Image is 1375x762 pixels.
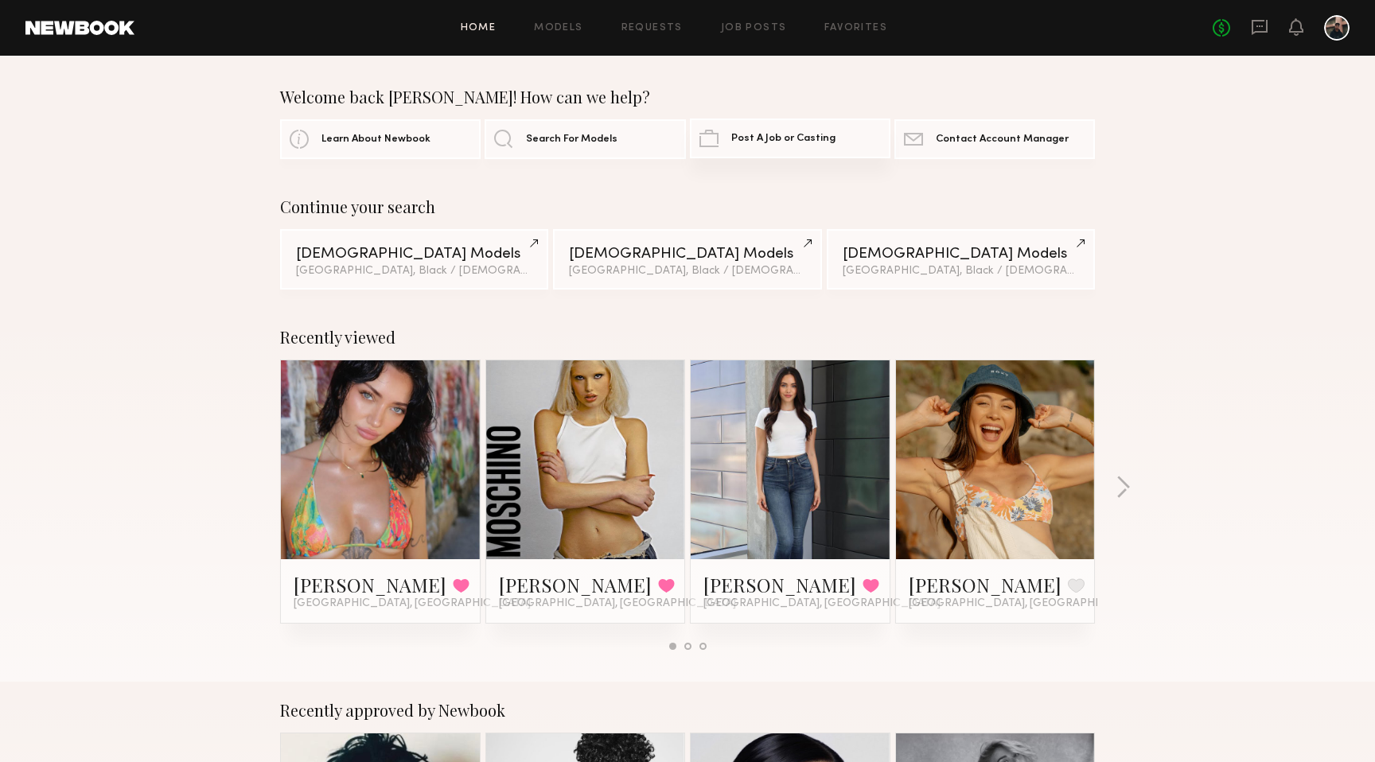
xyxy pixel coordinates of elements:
[534,23,582,33] a: Models
[280,229,548,290] a: [DEMOGRAPHIC_DATA] Models[GEOGRAPHIC_DATA], Black / [DEMOGRAPHIC_DATA]
[690,119,890,158] a: Post A Job or Casting
[731,134,836,144] span: Post A Job or Casting
[569,247,805,262] div: [DEMOGRAPHIC_DATA] Models
[703,597,941,610] span: [GEOGRAPHIC_DATA], [GEOGRAPHIC_DATA]
[280,328,1095,347] div: Recently viewed
[703,572,856,597] a: [PERSON_NAME]
[499,597,736,610] span: [GEOGRAPHIC_DATA], [GEOGRAPHIC_DATA]
[485,119,685,159] a: Search For Models
[280,119,481,159] a: Learn About Newbook
[294,572,446,597] a: [PERSON_NAME]
[296,266,532,277] div: [GEOGRAPHIC_DATA], Black / [DEMOGRAPHIC_DATA]
[894,119,1095,159] a: Contact Account Manager
[824,23,887,33] a: Favorites
[461,23,497,33] a: Home
[827,229,1095,290] a: [DEMOGRAPHIC_DATA] Models[GEOGRAPHIC_DATA], Black / [DEMOGRAPHIC_DATA]
[321,134,430,145] span: Learn About Newbook
[553,229,821,290] a: [DEMOGRAPHIC_DATA] Models[GEOGRAPHIC_DATA], Black / [DEMOGRAPHIC_DATA]
[280,197,1095,216] div: Continue your search
[280,87,1095,107] div: Welcome back [PERSON_NAME]! How can we help?
[621,23,683,33] a: Requests
[499,572,652,597] a: [PERSON_NAME]
[569,266,805,277] div: [GEOGRAPHIC_DATA], Black / [DEMOGRAPHIC_DATA]
[280,701,1095,720] div: Recently approved by Newbook
[843,247,1079,262] div: [DEMOGRAPHIC_DATA] Models
[909,597,1146,610] span: [GEOGRAPHIC_DATA], [GEOGRAPHIC_DATA]
[843,266,1079,277] div: [GEOGRAPHIC_DATA], Black / [DEMOGRAPHIC_DATA]
[526,134,617,145] span: Search For Models
[936,134,1069,145] span: Contact Account Manager
[721,23,787,33] a: Job Posts
[909,572,1061,597] a: [PERSON_NAME]
[294,597,531,610] span: [GEOGRAPHIC_DATA], [GEOGRAPHIC_DATA]
[296,247,532,262] div: [DEMOGRAPHIC_DATA] Models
